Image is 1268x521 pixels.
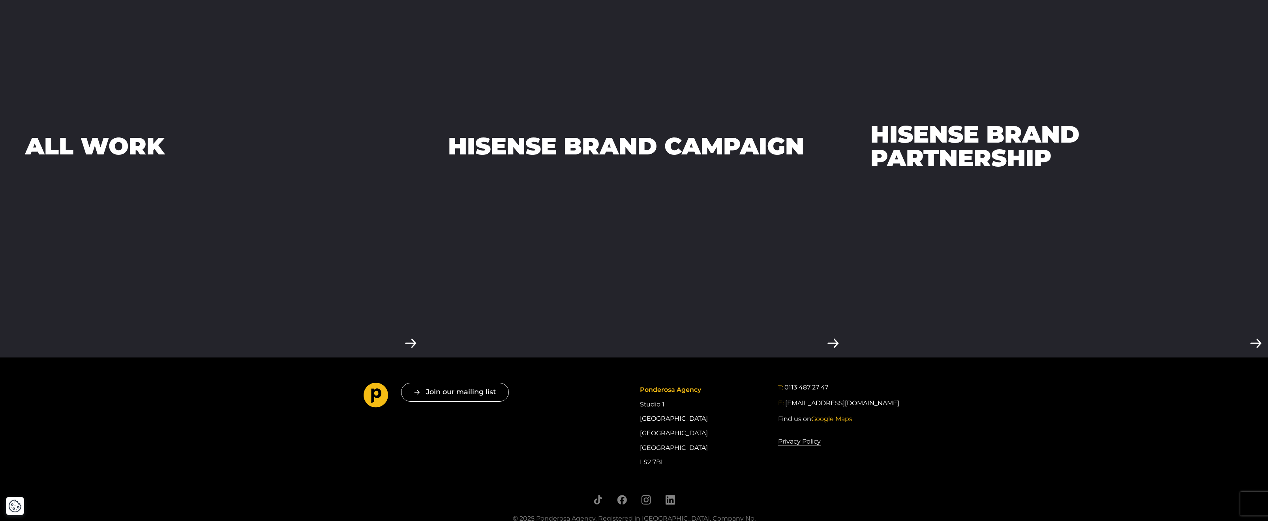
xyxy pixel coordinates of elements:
[778,436,821,447] a: Privacy Policy
[640,383,766,469] div: Studio 1 [GEOGRAPHIC_DATA] [GEOGRAPHIC_DATA] [GEOGRAPHIC_DATA] LS2 7BL
[641,495,651,505] a: Follow us on Instagram
[617,495,627,505] a: Follow us on Facebook
[364,383,388,410] a: Go to homepage
[778,384,783,391] span: T:
[448,134,804,158] div: Hisense Brand Campaign
[785,399,899,408] a: [EMAIL_ADDRESS][DOMAIN_NAME]
[401,383,509,401] button: Join our mailing list
[784,383,828,392] a: 0113 487 27 47
[665,495,675,505] a: Follow us on LinkedIn
[870,122,1243,170] div: Hisense Brand Partnership
[640,386,701,393] span: Ponderosa Agency
[778,414,852,424] a: Find us onGoogle Maps
[8,499,22,513] button: Cookie Settings
[593,495,603,505] a: Follow us on TikTok
[25,134,165,158] div: All work
[811,415,852,423] span: Google Maps
[778,399,784,407] span: E:
[8,499,22,513] img: Revisit consent button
